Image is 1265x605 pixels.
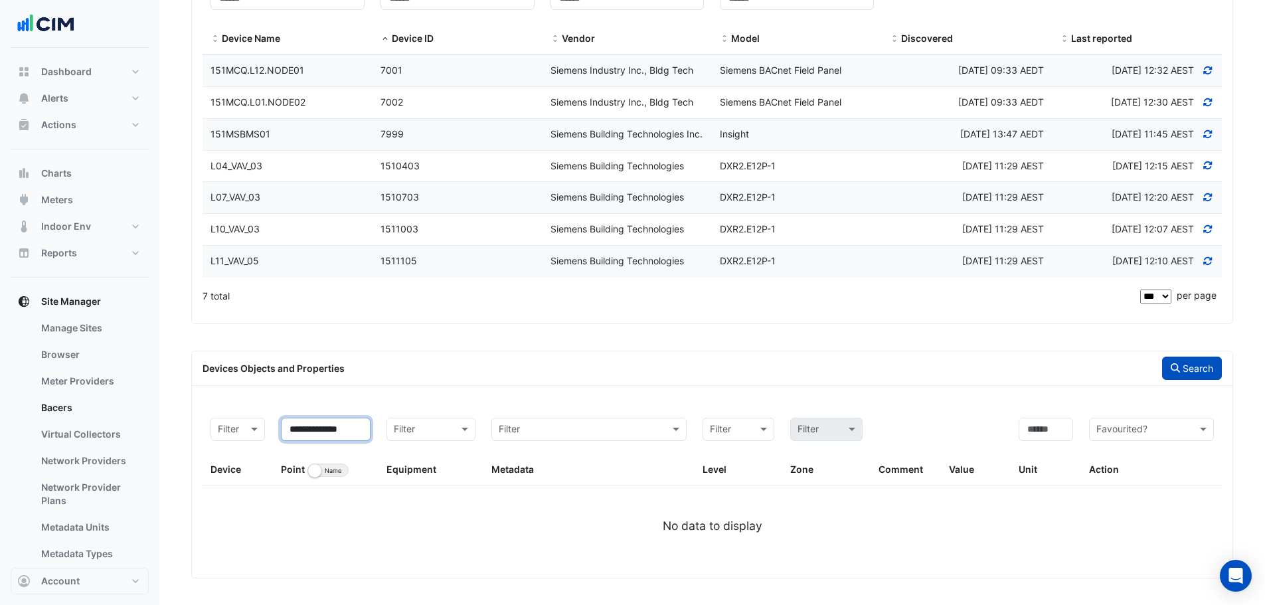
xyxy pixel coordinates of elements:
[1177,290,1217,301] span: per page
[17,92,31,105] app-icon: Alerts
[890,34,899,44] span: Discovered
[11,213,149,240] button: Indoor Env
[958,64,1044,76] span: Mon 09-Dec-2019 09:33 AEDT
[11,568,149,594] button: Account
[1019,464,1037,475] span: Unit
[41,92,68,105] span: Alerts
[731,33,760,44] span: Model
[211,191,260,203] span: L07_VAV_03
[1202,191,1214,203] a: Refresh
[720,160,776,171] span: DXR2.E12P-1
[211,223,260,234] span: L10_VAV_03
[211,34,220,44] span: Device Name
[962,255,1044,266] span: Tue 12-Aug-2025 11:29 AEST
[222,33,280,44] span: Device Name
[1202,160,1214,171] a: Refresh
[703,464,726,475] span: Level
[211,96,305,108] span: 151MCQ.L01.NODE02
[31,448,149,474] a: Network Providers
[211,64,304,76] span: 151MCQ.L12.NODE01
[211,464,241,475] span: Device
[31,421,149,448] a: Virtual Collectors
[17,295,31,308] app-icon: Site Manager
[380,191,419,203] span: 1510703
[41,118,76,131] span: Actions
[31,567,149,594] a: Metadata
[11,187,149,213] button: Meters
[720,128,749,139] span: Insight
[1202,223,1214,234] a: Refresh
[1112,223,1194,234] span: Discovered at
[380,128,404,139] span: 7999
[960,128,1044,139] span: Mon 02-Dec-2019 13:47 AEDT
[11,240,149,266] button: Reports
[1071,33,1132,44] span: Last reported
[31,315,149,341] a: Manage Sites
[17,220,31,233] app-icon: Indoor Env
[720,64,841,76] span: Siemens BACnet Field Panel
[17,246,31,260] app-icon: Reports
[11,85,149,112] button: Alerts
[962,160,1044,171] span: Tue 12-Aug-2025 11:29 AEST
[41,246,77,260] span: Reports
[211,255,259,266] span: L11_VAV_05
[720,96,841,108] span: Siemens BACnet Field Panel
[550,34,560,44] span: Vendor
[1112,191,1194,203] span: Discovered at
[17,118,31,131] app-icon: Actions
[41,574,80,588] span: Account
[380,64,402,76] span: 7001
[962,191,1044,203] span: Tue 12-Aug-2025 11:29 AEST
[380,34,390,44] span: Device ID
[562,33,595,44] span: Vendor
[211,160,262,171] span: L04_VAV_03
[958,96,1044,108] span: Mon 09-Dec-2019 09:33 AEDT
[41,220,91,233] span: Indoor Env
[41,65,92,78] span: Dashboard
[11,160,149,187] button: Charts
[31,394,149,421] a: Bacers
[1111,96,1194,108] span: Discovered at
[380,223,418,234] span: 1511003
[31,474,149,514] a: Network Provider Plans
[1112,255,1194,266] span: Discovered at
[1220,560,1252,592] div: Open Intercom Messenger
[203,280,1138,313] div: 7 total
[203,363,345,374] span: Devices Objects and Properties
[949,464,974,475] span: Value
[1112,160,1194,171] span: Discovered at
[392,33,434,44] span: Device ID
[720,255,776,266] span: DXR2.E12P-1
[17,193,31,207] app-icon: Meters
[380,96,403,108] span: 7002
[1060,34,1069,44] span: Last reported
[1162,357,1222,380] button: Search
[31,368,149,394] a: Meter Providers
[41,193,73,207] span: Meters
[1112,64,1194,76] span: Discovered at
[1202,96,1214,108] a: Refresh
[879,464,923,475] span: Comment
[550,96,693,108] span: Siemens Industry Inc., Bldg Tech
[380,255,417,266] span: 1511105
[11,288,149,315] button: Site Manager
[386,464,436,475] span: Equipment
[1202,255,1214,266] a: Refresh
[1112,128,1194,139] span: Discovered at
[211,128,270,139] span: 151MSBMS01
[31,541,149,567] a: Metadata Types
[962,223,1044,234] span: Tue 12-Aug-2025 11:29 AEST
[11,58,149,85] button: Dashboard
[380,160,420,171] span: 1510403
[550,223,684,234] span: Siemens Building Technologies
[790,464,813,475] span: Zone
[550,191,684,203] span: Siemens Building Technologies
[1089,464,1119,475] span: Action
[720,34,729,44] span: Model
[720,223,776,234] span: DXR2.E12P-1
[550,128,703,139] span: Siemens Building Technologies Inc.
[491,464,534,475] span: Metadata
[550,64,693,76] span: Siemens Industry Inc., Bldg Tech
[782,418,870,441] div: Please select Filter first
[31,514,149,541] a: Metadata Units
